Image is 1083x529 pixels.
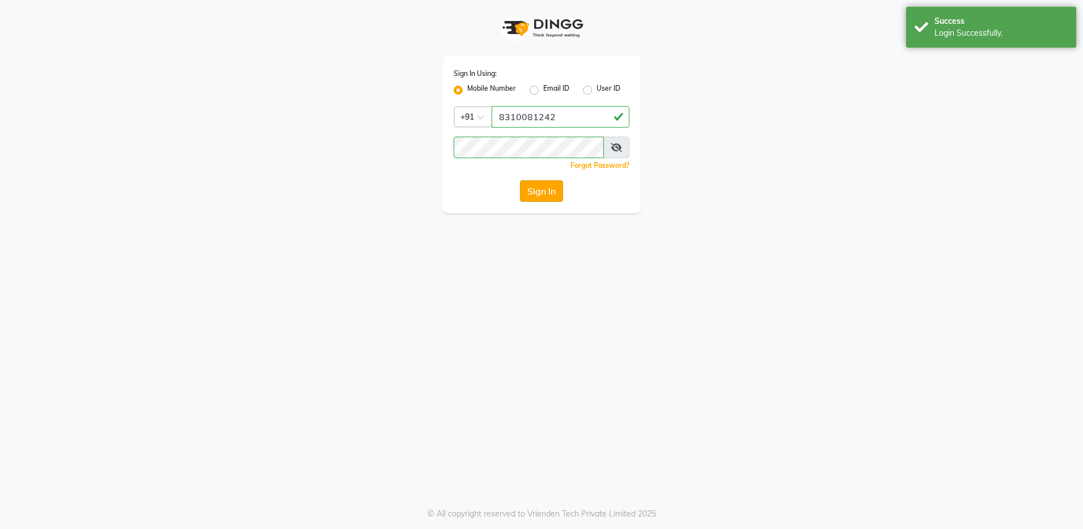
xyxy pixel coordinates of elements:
label: Email ID [543,83,569,97]
button: Sign In [520,180,563,202]
div: Login Successfully. [934,27,1068,39]
label: Mobile Number [467,83,516,97]
label: Sign In Using: [454,69,497,79]
div: Success [934,15,1068,27]
input: Username [454,137,604,158]
a: Forgot Password? [570,161,629,170]
input: Username [492,106,629,128]
img: logo1.svg [496,11,587,45]
label: User ID [597,83,620,97]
